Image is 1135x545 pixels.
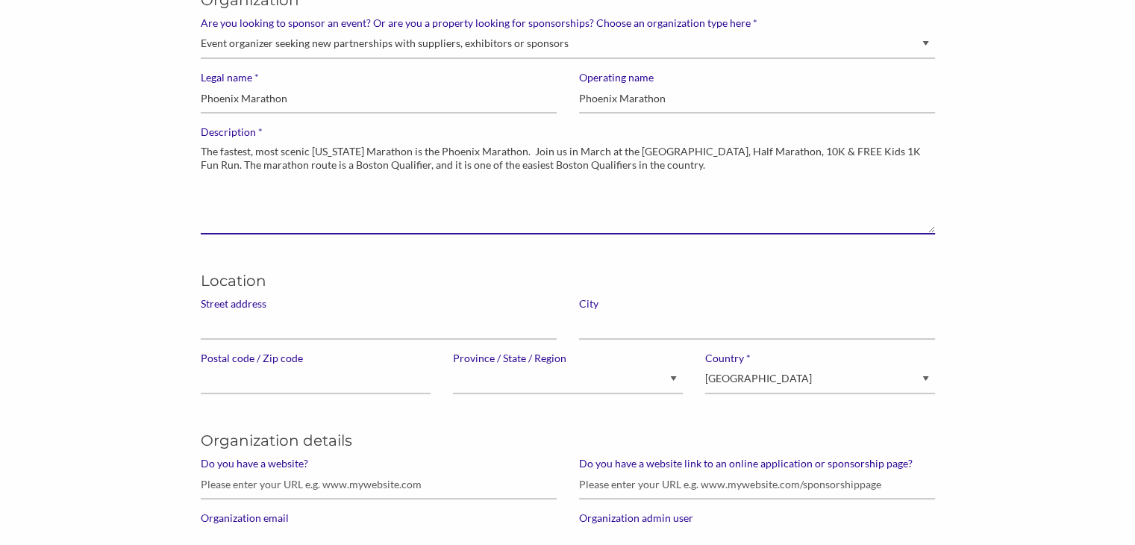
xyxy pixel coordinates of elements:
[201,470,557,499] input: Please enter your URL e.g. www.mywebsite.com
[579,457,935,470] label: Do you have a website link to an online application or sponsorship page?
[579,511,935,525] label: Organization admin user
[201,352,431,365] label: Postal code / Zip code
[705,352,935,365] label: Country
[579,71,935,84] label: Operating name
[579,470,935,499] input: Please enter your URL e.g. www.mywebsite.com/sponsorshippage
[201,16,935,30] label: Are you looking to sponsor an event? Or are you a property looking for sponsorships? Choose an or...
[201,430,935,451] h5: Organization details
[201,270,935,291] h5: Location
[201,511,557,525] label: Organization email
[201,71,557,84] label: Legal name
[453,352,683,365] label: Province / State / Region
[201,457,557,470] label: Do you have a website?
[201,84,557,113] input: Enter your organization legal name (for content creators, enter your legal name)
[201,297,557,311] label: Street address
[201,125,935,139] label: Description
[579,297,935,311] label: City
